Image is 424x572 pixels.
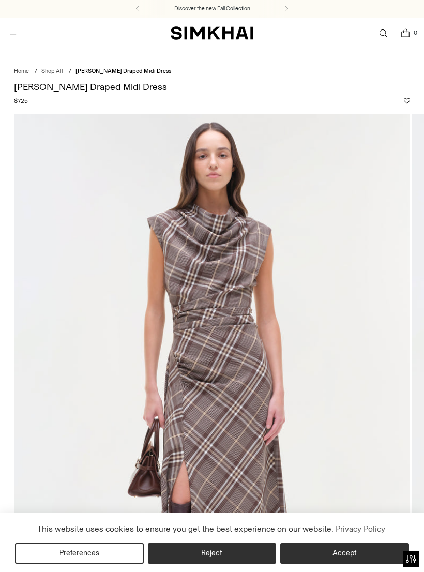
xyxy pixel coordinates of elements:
[171,26,253,41] a: SIMKHAI
[372,23,393,44] a: Open search modal
[69,67,71,76] div: /
[148,543,277,564] button: Reject
[75,68,171,74] span: [PERSON_NAME] Draped Midi Dress
[8,533,104,564] iframe: Sign Up via Text for Offers
[14,96,28,106] span: $725
[41,68,63,74] a: Shop All
[280,543,409,564] button: Accept
[404,98,410,104] button: Add to Wishlist
[14,82,410,92] h1: [PERSON_NAME] Draped Midi Dress
[35,67,37,76] div: /
[411,28,420,37] span: 0
[37,524,334,534] span: This website uses cookies to ensure you get the best experience on our website.
[14,67,410,76] nav: breadcrumbs
[3,23,24,44] button: Open menu modal
[174,5,250,13] a: Discover the new Fall Collection
[395,23,416,44] a: Open cart modal
[14,68,29,74] a: Home
[334,521,386,537] a: Privacy Policy (opens in a new tab)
